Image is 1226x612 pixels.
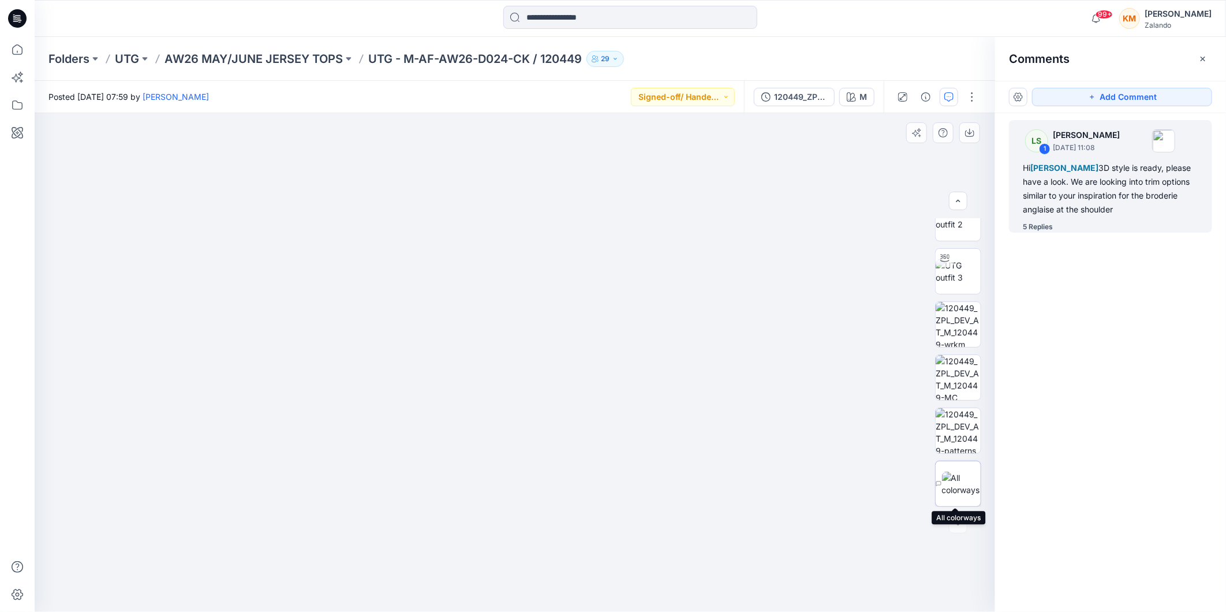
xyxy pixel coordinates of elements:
[1023,221,1053,233] div: 5 Replies
[1025,129,1048,152] div: LS
[839,88,874,106] button: M
[859,91,867,103] div: M
[754,88,835,106] button: 120449_ZPL_DEV
[774,91,827,103] div: 120449_ZPL_DEV
[1145,7,1212,21] div: [PERSON_NAME]
[48,51,89,67] a: Folders
[368,51,582,67] p: UTG - M-AF-AW26-D024-CK / 120449
[1119,8,1140,29] div: KM
[1096,10,1113,19] span: 99+
[917,88,935,106] button: Details
[1030,163,1098,173] span: [PERSON_NAME]
[115,51,139,67] a: UTG
[936,206,981,230] img: UTG outfit 2
[1053,142,1120,154] p: [DATE] 11:08
[48,91,209,103] span: Posted [DATE] 07:59 by
[601,53,610,65] p: 29
[143,92,209,102] a: [PERSON_NAME]
[586,51,624,67] button: 29
[936,302,981,347] img: 120449_ZPL_DEV_AT_M_120449-wrkm
[936,259,981,283] img: UTG outfit 3
[165,51,343,67] a: AW26 MAY/JUNE JERSEY TOPS
[1145,21,1212,29] div: Zalando
[1023,161,1198,217] div: Hi 3D style is ready, please have a look. We are looking into trim options similar to your inspir...
[1039,143,1051,155] div: 1
[1032,88,1212,106] button: Add Comment
[942,472,981,496] img: All colorways
[1053,128,1120,142] p: [PERSON_NAME]
[936,355,981,400] img: 120449_ZPL_DEV_AT_M_120449-MC
[1009,52,1070,66] h2: Comments
[936,408,981,453] img: 120449_ZPL_DEV_AT_M_120449-patterns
